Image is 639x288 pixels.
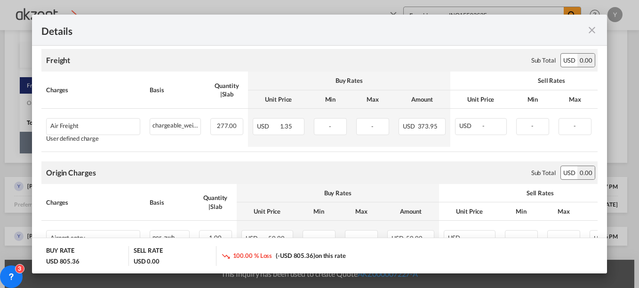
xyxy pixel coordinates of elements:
[150,198,190,207] div: Basis
[46,246,74,257] div: BUY RATE
[561,54,578,67] div: USD
[150,86,201,94] div: Basis
[221,251,231,261] md-icon: icon-trending-down
[41,24,542,36] div: Details
[50,122,79,129] div: Air Freight
[500,202,543,221] th: Min
[511,90,554,109] th: Min
[276,252,315,259] span: (-USD 805.36)
[46,86,140,94] div: Charges
[340,202,383,221] th: Max
[444,189,637,197] div: Sell Rates
[257,122,279,130] span: USD
[46,55,70,65] div: Freight
[280,122,293,130] span: 1.35
[574,122,576,129] span: -
[209,234,222,241] span: 1.00
[210,81,243,98] div: Quantity | Slab
[248,90,309,109] th: Unit Price
[309,90,351,109] th: Min
[439,202,500,221] th: Unit Price
[482,122,485,129] span: -
[134,246,163,257] div: SELL RATE
[531,122,534,129] span: -
[531,168,556,177] div: Sub Total
[471,234,473,241] span: -
[577,166,595,179] div: 0.00
[150,231,189,242] div: per_awb
[351,90,394,109] th: Max
[221,251,346,261] div: on this rate
[577,54,595,67] div: 0.00
[531,56,556,64] div: Sub Total
[360,234,362,242] span: -
[46,198,140,207] div: Charges
[562,234,565,241] span: -
[403,122,416,130] span: USD
[50,234,85,241] div: Airport entry
[459,122,481,129] span: USD
[329,122,331,130] span: -
[134,257,160,265] div: USD 0.00
[448,234,470,241] span: USD
[543,202,585,221] th: Max
[46,135,140,142] div: User defined charge
[233,252,272,259] span: 100.00 % Loss
[586,24,598,36] md-icon: icon-close fg-AAA8AD m-0 cursor
[246,234,267,242] span: USD
[318,234,320,242] span: -
[371,122,374,130] span: -
[554,90,596,109] th: Max
[561,166,578,179] div: USD
[32,15,607,274] md-dialog: Port of ...
[391,234,405,242] span: USD
[237,202,298,221] th: Unit Price
[268,234,285,242] span: 50.00
[520,234,522,241] span: -
[394,90,450,109] th: Amount
[46,168,96,178] div: Origin Charges
[241,189,434,197] div: Buy Rates
[418,122,438,130] span: 373.95
[199,193,232,210] div: Quantity | Slab
[46,257,80,265] div: USD 805.36
[150,119,200,130] div: chargeable_weight
[253,76,446,85] div: Buy Rates
[298,202,340,221] th: Min
[450,90,511,109] th: Unit Price
[406,234,423,242] span: 50.00
[594,234,606,242] span: USD
[383,202,439,221] th: Amount
[217,122,237,129] span: 277.00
